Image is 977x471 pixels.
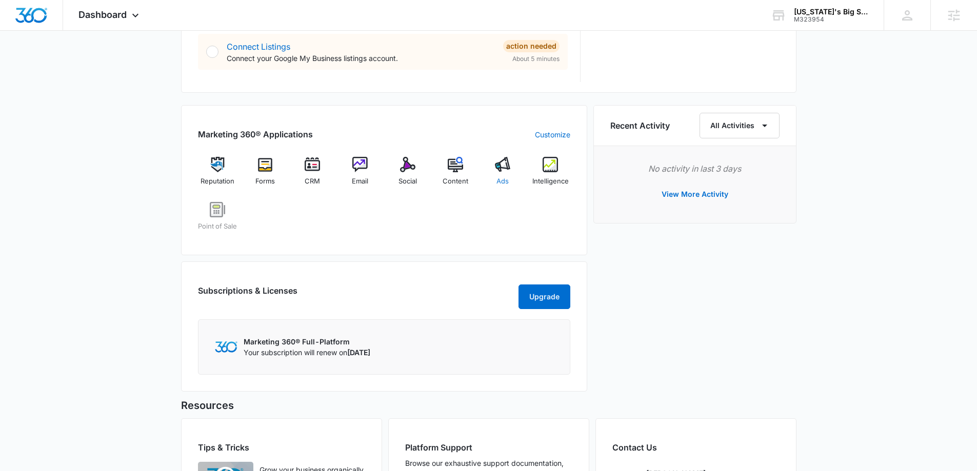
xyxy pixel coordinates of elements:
[512,54,560,64] span: About 5 minutes
[255,176,275,187] span: Forms
[245,157,285,194] a: Forms
[215,341,237,352] img: Marketing 360 Logo
[244,347,370,358] p: Your subscription will renew on
[519,284,570,309] button: Upgrade
[244,336,370,347] p: Marketing 360® Full-Platform
[198,441,365,454] h2: Tips & Tricks
[341,157,380,194] a: Email
[610,119,670,132] h6: Recent Activity
[78,9,127,20] span: Dashboard
[794,8,869,16] div: account name
[531,157,570,194] a: Intelligence
[535,129,570,140] a: Customize
[227,42,290,52] a: Connect Listings
[198,202,237,239] a: Point of Sale
[496,176,509,187] span: Ads
[503,40,560,52] div: Action Needed
[347,348,370,357] span: [DATE]
[443,176,468,187] span: Content
[700,113,780,138] button: All Activities
[198,221,237,232] span: Point of Sale
[201,176,234,187] span: Reputation
[388,157,428,194] a: Social
[305,176,320,187] span: CRM
[181,398,796,413] h5: Resources
[612,441,780,454] h2: Contact Us
[227,53,495,64] p: Connect your Google My Business listings account.
[398,176,417,187] span: Social
[794,16,869,23] div: account id
[198,128,313,140] h2: Marketing 360® Applications
[405,441,572,454] h2: Platform Support
[293,157,332,194] a: CRM
[198,284,297,305] h2: Subscriptions & Licenses
[352,176,368,187] span: Email
[651,182,739,207] button: View More Activity
[198,157,237,194] a: Reputation
[435,157,475,194] a: Content
[483,157,523,194] a: Ads
[610,162,780,175] p: No activity in last 3 days
[532,176,569,187] span: Intelligence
